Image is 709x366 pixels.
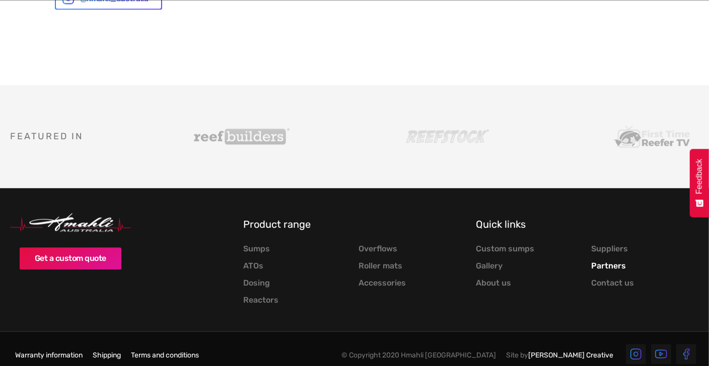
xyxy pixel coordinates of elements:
a: Sumps [243,244,270,254]
a: Dosing [243,278,270,288]
a: Partners [592,261,626,271]
a: Shipping [93,351,121,360]
img: First Time Reefer TV [603,125,699,148]
a: Reactors [243,295,278,305]
a: ATOs [243,261,263,271]
a: Suppliers [592,244,628,254]
div: © Copyright 2020 Hmahli [GEOGRAPHIC_DATA] [341,351,496,360]
img: Reefstock [398,128,494,145]
a: Accessories [359,278,406,288]
a: About us [476,278,511,288]
a: Terms and conditions [131,351,199,360]
img: Reef Builders [194,128,290,145]
span: Feedback [695,159,704,194]
h5: Product range [243,218,466,230]
h5: Featured in [10,131,179,142]
a: Get a custom quote [20,247,121,269]
a: Contact us [592,278,634,288]
a: Roller mats [359,261,402,271]
div: Site by [506,351,613,360]
a: Custom sumps [476,244,534,254]
a: [PERSON_NAME] Creative [528,351,613,359]
a: Overflows [359,244,397,254]
a: Gallery [476,261,503,271]
h5: Quick links [476,218,699,230]
img: Hmahli Australia Logo [10,213,131,232]
a: Warranty information [15,351,83,360]
button: Feedback - Show survey [690,149,709,217]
